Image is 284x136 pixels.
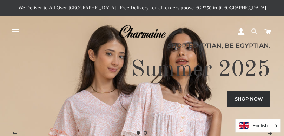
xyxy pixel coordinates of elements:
h2: Summer 2025 [14,56,270,84]
img: Charmaine Egypt [118,24,166,39]
a: English [239,122,277,129]
a: Shop now [227,91,270,106]
i: English [252,123,268,128]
